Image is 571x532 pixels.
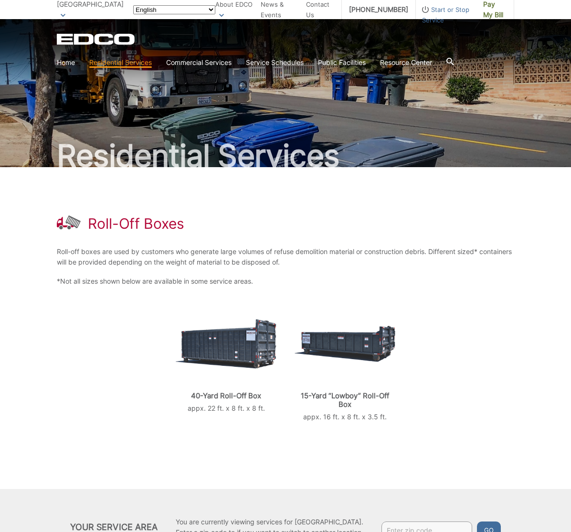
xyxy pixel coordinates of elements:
a: Resource Center [380,57,432,68]
p: *Not all sizes shown below are available in some service areas. [57,276,514,287]
a: Residential Services [89,57,152,68]
p: appx. 16 ft. x 8 ft. x 3.5 ft. [295,412,395,422]
img: roll-off-40-yard.png [176,319,276,368]
p: 40-Yard Roll-Off Box [176,392,276,400]
p: appx. 22 ft. x 8 ft. x 8 ft. [176,403,276,414]
h1: Roll-Off Boxes [88,215,184,232]
a: Home [57,57,75,68]
h2: Residential Services [57,140,514,171]
img: roll-off-lowboy.png [295,326,395,362]
p: Roll-off boxes are used by customers who generate large volumes of refuse demolition material or ... [57,246,514,267]
a: Commercial Services [166,57,232,68]
a: Service Schedules [246,57,304,68]
select: Select a language [133,5,215,14]
p: 15-Yard “Lowboy” Roll-Off Box [295,392,395,409]
a: Public Facilities [318,57,366,68]
a: EDCD logo. Return to the homepage. [57,33,136,45]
